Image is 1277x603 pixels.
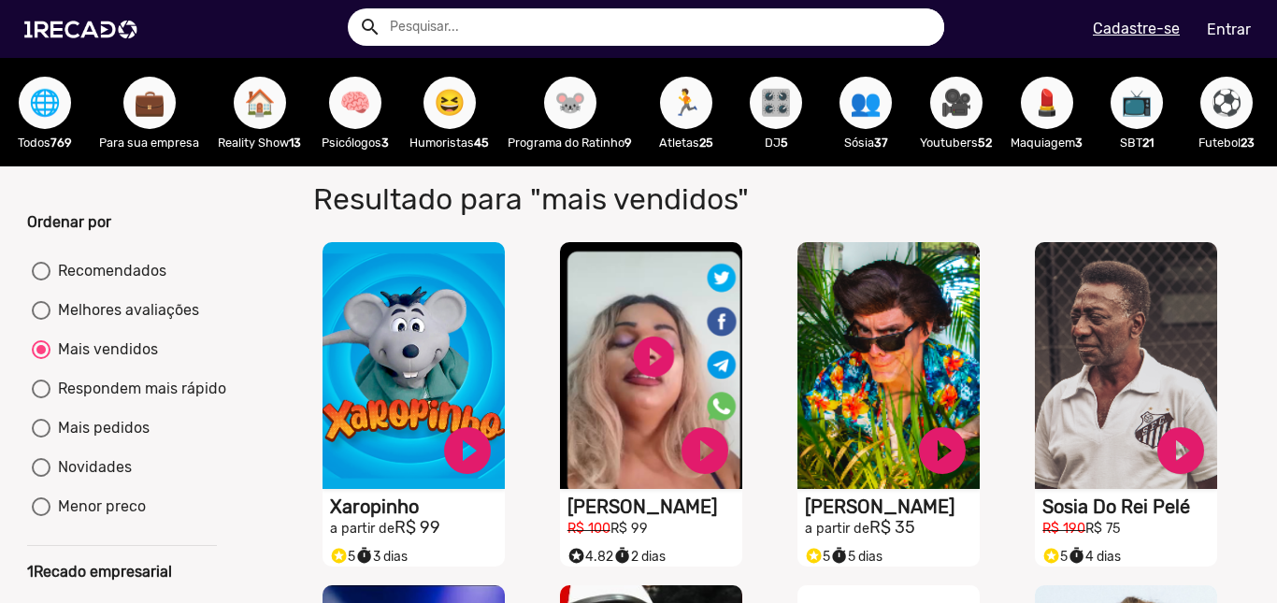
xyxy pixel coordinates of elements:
h2: R$ 99 [330,518,505,538]
b: 13 [289,136,301,150]
button: 👥 [839,77,892,129]
i: timer [613,542,631,565]
video: S1RECADO vídeos dedicados para fãs e empresas [560,242,742,489]
input: Pesquisar... [376,8,944,46]
button: 💼 [123,77,176,129]
h1: [PERSON_NAME] [805,495,980,518]
b: 3 [381,136,389,150]
div: Menor preco [50,495,146,518]
span: 👥 [850,77,882,129]
span: 🎛️ [760,77,792,129]
h1: Sosia Do Rei Pelé [1042,495,1217,518]
small: stars [567,547,585,565]
small: stars [805,547,823,565]
span: 🐭 [554,77,586,129]
button: 💄 [1021,77,1073,129]
span: 📺 [1121,77,1153,129]
b: 21 [1142,136,1154,150]
video: S1RECADO vídeos dedicados para fãs e empresas [797,242,980,489]
span: 🏃 [670,77,702,129]
small: timer [830,547,848,565]
p: Reality Show [218,134,301,151]
u: Cadastre-se [1093,20,1180,37]
a: play_circle_filled [677,423,733,479]
p: Maquiagem [1011,134,1083,151]
div: Novidades [50,456,132,479]
button: ⚽ [1200,77,1253,129]
span: 3 dias [355,549,408,565]
p: DJ [740,134,811,151]
small: R$ 190 [1042,521,1085,537]
mat-icon: Example home icon [359,16,381,38]
b: 769 [50,136,72,150]
button: 🐭 [544,77,596,129]
button: 🌐 [19,77,71,129]
b: 45 [474,136,489,150]
h2: R$ 35 [805,518,980,538]
div: Mais vendidos [50,338,158,361]
button: Example home icon [352,9,385,42]
i: Selo super talento [805,542,823,565]
p: Atletas [651,134,722,151]
span: 4 dias [1068,549,1121,565]
b: 3 [1075,136,1083,150]
h1: Xaropinho [330,495,505,518]
p: Humoristas [409,134,489,151]
video: S1RECADO vídeos dedicados para fãs e empresas [323,242,505,489]
button: 🎛️ [750,77,802,129]
b: Ordenar por [27,213,111,231]
span: 5 dias [830,549,882,565]
a: play_circle_filled [439,423,495,479]
span: 5 [805,549,830,565]
small: a partir de [330,521,395,537]
button: 🏃 [660,77,712,129]
h1: Resultado para "mais vendidos" [299,181,924,217]
p: SBT [1101,134,1172,151]
small: R$ 99 [610,521,648,537]
small: a partir de [805,521,869,537]
i: Selo super talento [567,542,585,565]
p: Psicólogos [320,134,391,151]
span: 4.82 [567,549,613,565]
span: 💼 [134,77,165,129]
small: timer [355,547,373,565]
small: timer [1068,547,1085,565]
span: 🎥 [940,77,972,129]
small: stars [1042,547,1060,565]
span: 2 dias [613,549,666,565]
i: timer [1068,542,1085,565]
div: Mais pedidos [50,417,150,439]
button: 🎥 [930,77,983,129]
b: 23 [1241,136,1255,150]
span: 🌐 [29,77,61,129]
button: 🧠 [329,77,381,129]
div: Recomendados [50,260,166,282]
span: ⚽ [1211,77,1242,129]
button: 🏠 [234,77,286,129]
span: 🧠 [339,77,371,129]
i: timer [830,542,848,565]
span: 💄 [1031,77,1063,129]
b: 25 [699,136,713,150]
p: Futebol [1191,134,1262,151]
i: Selo super talento [330,542,348,565]
p: Youtubers [920,134,992,151]
small: timer [613,547,631,565]
b: 37 [874,136,888,150]
b: 9 [624,136,632,150]
small: stars [330,547,348,565]
a: play_circle_filled [1153,423,1209,479]
i: Selo super talento [1042,542,1060,565]
span: 😆 [434,77,466,129]
p: Para sua empresa [99,134,199,151]
small: R$ 75 [1085,521,1121,537]
div: Melhores avaliações [50,299,199,322]
h1: [PERSON_NAME] [567,495,742,518]
span: 5 [1042,549,1068,565]
span: 🏠 [244,77,276,129]
div: Respondem mais rápido [50,378,226,400]
video: S1RECADO vídeos dedicados para fãs e empresas [1035,242,1217,489]
i: timer [355,542,373,565]
b: 5 [781,136,788,150]
button: 😆 [423,77,476,129]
